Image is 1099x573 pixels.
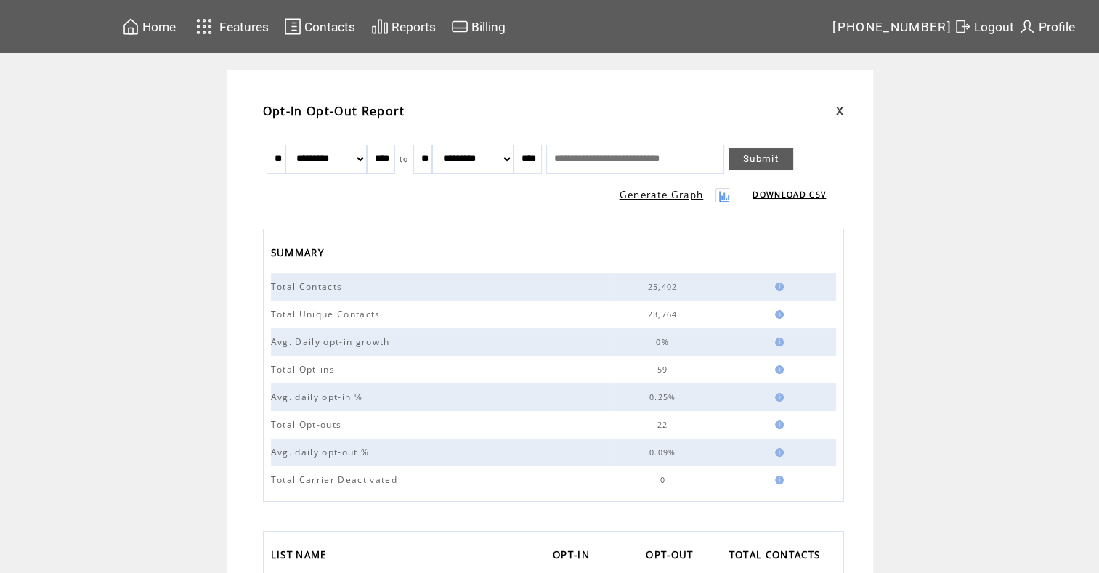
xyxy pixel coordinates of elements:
[974,20,1014,34] span: Logout
[753,190,826,200] a: DOWNLOAD CSV
[271,446,373,458] span: Avg. daily opt-out %
[952,15,1016,38] a: Logout
[771,283,784,291] img: help.gif
[649,447,680,458] span: 0.09%
[660,475,668,485] span: 0
[1018,17,1036,36] img: profile.svg
[553,545,597,569] a: OPT-IN
[369,15,438,38] a: Reports
[304,20,355,34] span: Contacts
[648,282,681,292] span: 25,402
[646,545,700,569] a: OPT-OUT
[449,15,508,38] a: Billing
[284,17,301,36] img: contacts.svg
[271,280,346,293] span: Total Contacts
[120,15,178,38] a: Home
[271,545,334,569] a: LIST NAME
[471,20,506,34] span: Billing
[392,20,436,34] span: Reports
[771,338,784,346] img: help.gif
[657,420,672,430] span: 22
[122,17,139,36] img: home.svg
[657,365,672,375] span: 59
[219,20,269,34] span: Features
[271,474,401,486] span: Total Carrier Deactivated
[142,20,176,34] span: Home
[271,243,328,267] span: SUMMARY
[451,17,469,36] img: creidtcard.svg
[553,545,593,569] span: OPT-IN
[832,20,952,34] span: [PHONE_NUMBER]
[729,148,793,170] a: Submit
[648,309,681,320] span: 23,764
[271,308,384,320] span: Total Unique Contacts
[282,15,357,38] a: Contacts
[649,392,680,402] span: 0.25%
[400,154,409,164] span: to
[271,391,366,403] span: Avg. daily opt-in %
[771,448,784,457] img: help.gif
[1039,20,1075,34] span: Profile
[271,363,338,375] span: Total Opt-ins
[656,337,673,347] span: 0%
[771,476,784,484] img: help.gif
[192,15,217,38] img: features.svg
[271,418,346,431] span: Total Opt-outs
[263,103,405,119] span: Opt-In Opt-Out Report
[771,393,784,402] img: help.gif
[771,310,784,319] img: help.gif
[954,17,971,36] img: exit.svg
[190,12,272,41] a: Features
[271,336,394,348] span: Avg. Daily opt-in growth
[771,365,784,374] img: help.gif
[771,420,784,429] img: help.gif
[729,545,828,569] a: TOTAL CONTACTS
[646,545,697,569] span: OPT-OUT
[729,545,824,569] span: TOTAL CONTACTS
[620,188,704,201] a: Generate Graph
[1016,15,1077,38] a: Profile
[271,545,330,569] span: LIST NAME
[371,17,389,36] img: chart.svg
